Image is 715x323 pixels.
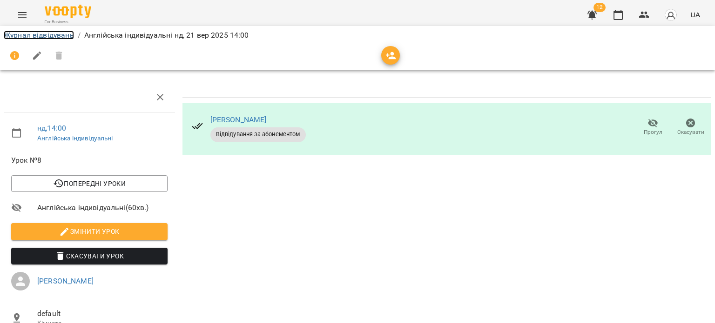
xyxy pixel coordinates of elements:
nav: breadcrumb [4,30,711,41]
a: Англійська індивідуальні [37,134,113,142]
button: UA [687,6,704,23]
span: Англійська індивідуальні ( 60 хв. ) [37,202,168,213]
button: Попередні уроки [11,175,168,192]
span: default [37,308,168,319]
img: Voopty Logo [45,5,91,18]
span: Скасувати [677,128,704,136]
span: For Business [45,19,91,25]
span: Попередні уроки [19,178,160,189]
span: Прогул [644,128,662,136]
a: Журнал відвідувань [4,31,74,40]
span: UA [690,10,700,20]
span: Змінити урок [19,226,160,237]
span: Відвідування за абонементом [210,130,306,138]
span: 12 [594,3,606,12]
button: Скасувати Урок [11,248,168,264]
a: [PERSON_NAME] [37,277,94,285]
button: Скасувати [672,114,709,140]
button: Змінити урок [11,223,168,240]
button: Menu [11,4,34,26]
p: Англійська індивідуальні нд, 21 вер 2025 14:00 [84,30,249,41]
li: / [78,30,81,41]
a: нд , 14:00 [37,124,66,132]
a: [PERSON_NAME] [210,115,267,124]
button: Прогул [634,114,672,140]
span: Скасувати Урок [19,250,160,262]
img: avatar_s.png [664,8,677,21]
span: Урок №8 [11,155,168,166]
